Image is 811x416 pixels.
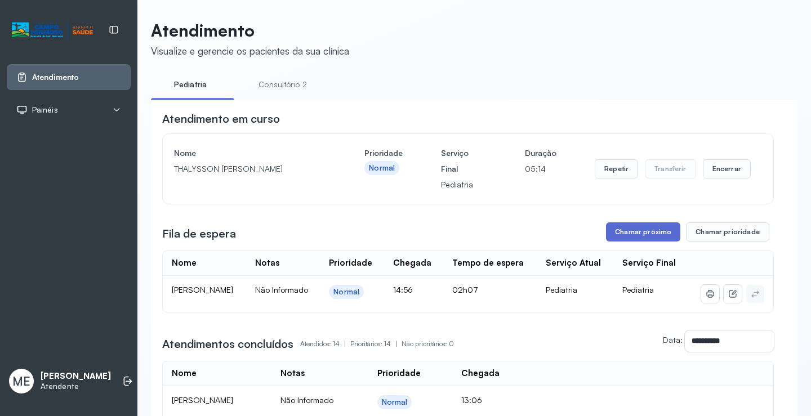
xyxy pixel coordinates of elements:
span: 14:56 [393,285,413,294]
div: Pediatria [546,285,604,295]
div: Prioridade [377,368,421,379]
p: Atendimento [151,20,349,41]
div: Prioridade [329,258,372,269]
p: Não prioritários: 0 [402,336,454,352]
span: Não Informado [280,395,333,405]
span: [PERSON_NAME] [172,395,233,405]
div: Nome [172,258,197,269]
div: Normal [333,287,359,297]
button: Chamar próximo [606,222,680,241]
h3: Fila de espera [162,226,236,241]
p: Atendidos: 14 [300,336,350,352]
a: Atendimento [16,71,121,83]
span: Pediatria [622,285,654,294]
span: 13:06 [461,395,482,405]
div: Nome [172,368,197,379]
span: Painéis [32,105,58,115]
img: Logotipo do estabelecimento [12,21,93,39]
h4: Nome [174,145,326,161]
h3: Atendimentos concluídos [162,336,293,352]
div: Visualize e gerencie os pacientes da sua clínica [151,45,349,57]
div: Chegada [393,258,431,269]
p: [PERSON_NAME] [41,371,111,382]
div: Serviço Atual [546,258,601,269]
p: Pediatria [441,177,487,193]
p: 05:14 [525,161,556,177]
div: Normal [382,397,408,407]
span: 02h07 [452,285,478,294]
span: Não Informado [255,285,308,294]
div: Chegada [461,368,500,379]
div: Tempo de espera [452,258,524,269]
div: Normal [369,163,395,173]
a: Consultório 2 [243,75,322,94]
p: Atendente [41,382,111,391]
span: | [395,339,397,348]
h4: Serviço Final [441,145,487,177]
span: [PERSON_NAME] [172,285,233,294]
span: | [344,339,346,348]
label: Data: [663,335,683,345]
a: Pediatria [151,75,230,94]
p: THALYSSON [PERSON_NAME] [174,161,326,177]
button: Transferir [645,159,696,178]
button: Encerrar [703,159,751,178]
p: Prioritários: 14 [350,336,402,352]
button: Chamar prioridade [686,222,769,241]
span: Atendimento [32,73,79,82]
h4: Duração [525,145,556,161]
h3: Atendimento em curso [162,111,280,127]
div: Notas [280,368,305,379]
h4: Prioridade [364,145,403,161]
div: Notas [255,258,279,269]
div: Serviço Final [622,258,676,269]
button: Repetir [595,159,638,178]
